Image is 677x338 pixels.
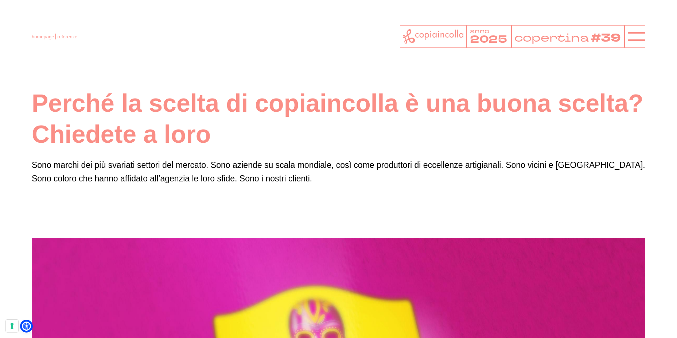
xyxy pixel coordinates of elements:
[514,30,589,45] tspan: copertina
[32,34,54,39] a: homepage
[470,32,507,47] tspan: 2025
[32,88,645,150] h1: Perché la scelta di copiaincolla è una buona scelta? Chiedete a loro
[591,30,621,46] tspan: #39
[470,27,490,35] tspan: anno
[57,34,77,39] span: referenze
[6,320,18,332] button: Le tue preferenze relative al consenso per le tecnologie di tracciamento
[32,158,645,185] p: Sono marchi dei più svariati settori del mercato. Sono aziende su scala mondiale, così come produ...
[22,322,31,331] a: Open Accessibility Menu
